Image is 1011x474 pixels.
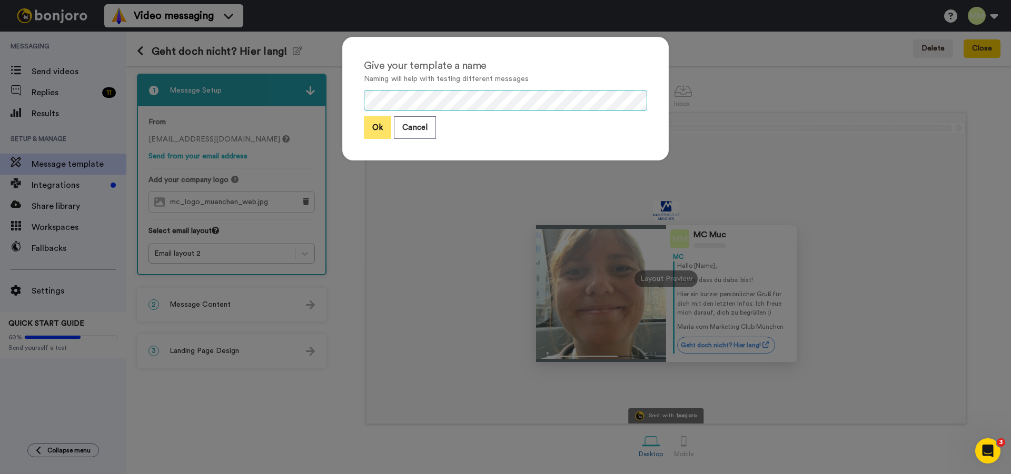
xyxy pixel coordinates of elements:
[394,116,436,139] button: Cancel
[975,438,1000,463] iframe: Intercom live chat
[364,116,391,139] button: Ok
[364,58,647,74] div: Give your template a name
[364,74,647,85] p: Naming will help with testing different messages
[997,438,1005,447] span: 3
